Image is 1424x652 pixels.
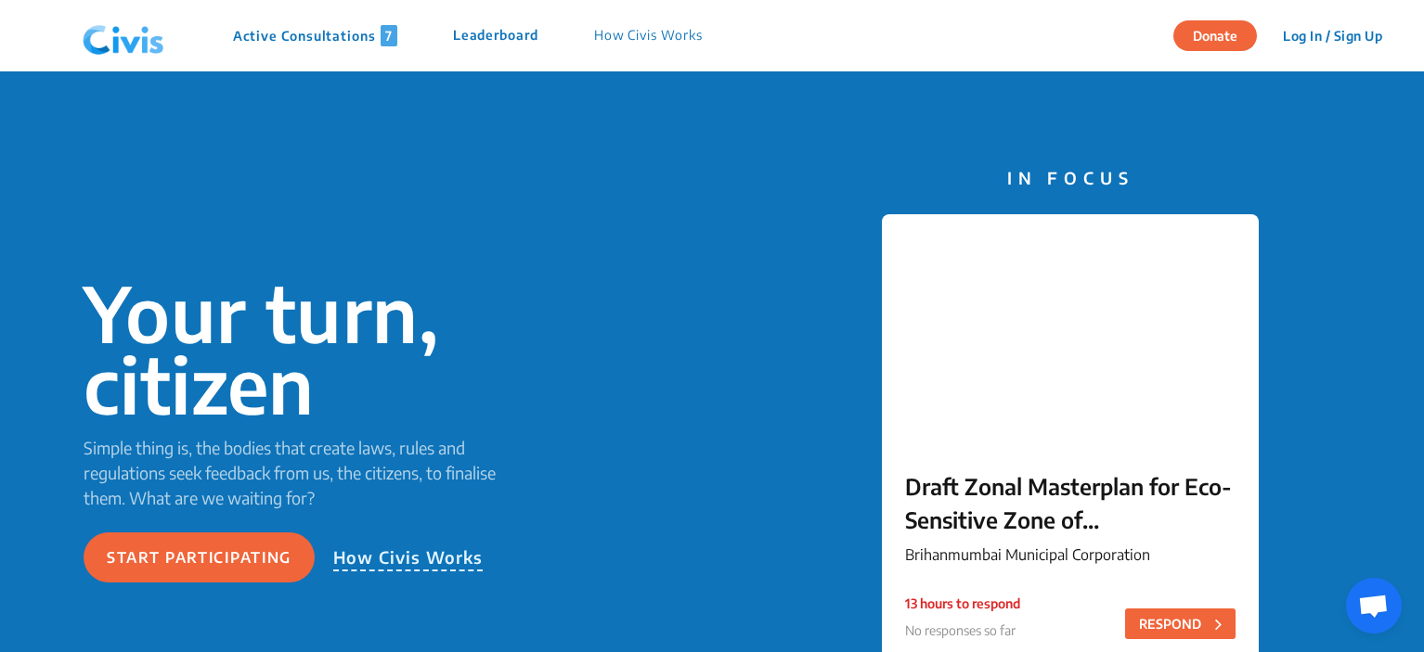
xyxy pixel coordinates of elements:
p: Simple thing is, the bodies that create laws, rules and regulations seek feedback from us, the ci... [84,435,524,510]
button: Log In / Sign Up [1271,21,1394,50]
p: Draft Zonal Masterplan for Eco- Sensitive Zone of [PERSON_NAME][GEOGRAPHIC_DATA] [905,469,1236,536]
p: IN FOCUS [882,165,1259,190]
p: 13 hours to respond [905,594,1020,613]
p: How Civis Works [594,25,703,46]
button: RESPOND [1125,608,1236,639]
p: Leaderboard [453,25,538,46]
button: Start participating [84,532,315,582]
img: navlogo.png [75,8,172,64]
span: No responses so far [905,622,1016,638]
a: Donate [1173,25,1271,44]
div: Open chat [1346,578,1402,633]
p: Active Consultations [233,25,397,46]
p: Your turn, citizen [84,277,524,420]
p: Brihanmumbai Municipal Corporation [905,543,1236,566]
p: How Civis Works [333,544,484,571]
button: Donate [1173,20,1257,51]
span: 7 [381,25,397,46]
